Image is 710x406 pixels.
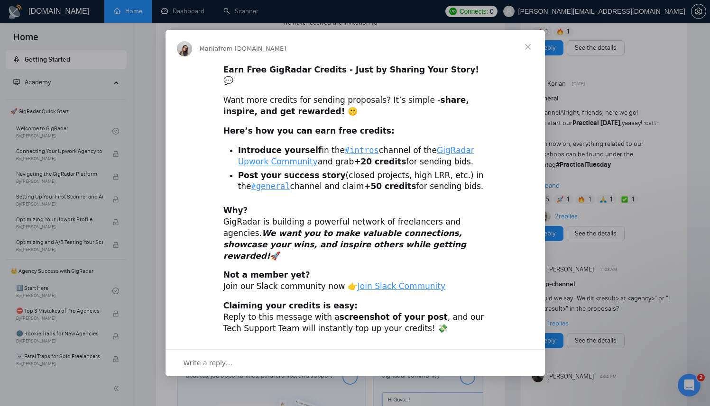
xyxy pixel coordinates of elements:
[223,65,479,74] b: Earn Free GigRadar Credits - Just by Sharing Your Story!
[166,349,545,376] div: Open conversation and reply
[345,145,379,155] a: #intros
[223,206,248,215] b: Why?
[358,281,445,291] a: Join Slack Community
[218,45,286,52] span: from [DOMAIN_NAME]
[238,145,487,168] li: in the channel of the and grab for sending bids.
[364,181,416,191] b: +50 credits
[354,157,406,166] b: +20 credits
[340,312,448,322] b: screenshot of your post
[223,300,487,334] div: Reply to this message with a , and our Tech Support Team will instantly top up your credits! 💸
[223,205,487,262] div: GigRadar is building a powerful network of freelancers and agencies. 🚀
[223,301,358,310] b: Claiming your credits is easy:
[238,171,346,180] b: Post your success story
[223,270,310,280] b: Not a member yet?
[251,181,290,191] a: #general
[511,30,545,64] span: Close
[200,45,219,52] span: Mariia
[238,170,487,193] li: (closed projects, high LRR, etc.) in the channel and claim for sending bids.
[223,95,487,117] div: Want more credits for sending proposals? It’s simple -
[177,41,192,56] img: Profile image for Mariia
[223,270,487,292] div: Join our Slack community now 👉
[238,145,322,155] b: Introduce yourself
[223,228,466,261] i: We want you to make valuable connections, showcase your wins, and inspire others while getting re...
[223,64,487,87] div: 💬
[238,145,474,166] a: GigRadar Upwork Community
[223,126,395,135] b: Here’s how you can earn free credits:
[184,357,233,369] span: Write a reply…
